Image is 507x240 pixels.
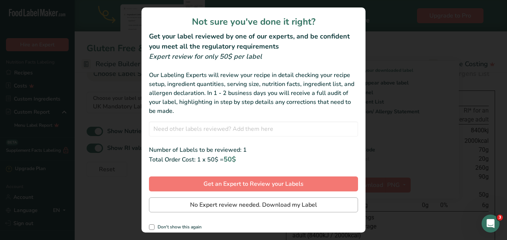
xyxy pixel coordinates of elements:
span: 3 [497,215,503,221]
span: 50$ [224,155,236,164]
div: Our Labeling Experts will review your recipe in detail checking your recipe setup, ingredient qua... [149,71,358,116]
span: Don't show this again [155,224,202,230]
h2: Get your label reviewed by one of our experts, and be confident you meet all the regulatory requi... [149,31,358,52]
h1: Not sure you've done it right? [149,15,358,28]
div: Expert review for only 50$ per label [149,52,358,62]
div: Number of Labels to be reviewed: 1 [149,145,358,154]
div: Total Order Cost: 1 x 50$ = [149,154,358,164]
input: Need other labels reviewed? Add them here [149,121,358,136]
span: No Expert review needed. Download my Label [190,200,317,209]
span: Get an Expert to Review your Labels [203,179,304,188]
button: No Expert review needed. Download my Label [149,197,358,212]
iframe: Intercom live chat [482,215,500,233]
button: Get an Expert to Review your Labels [149,176,358,191]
